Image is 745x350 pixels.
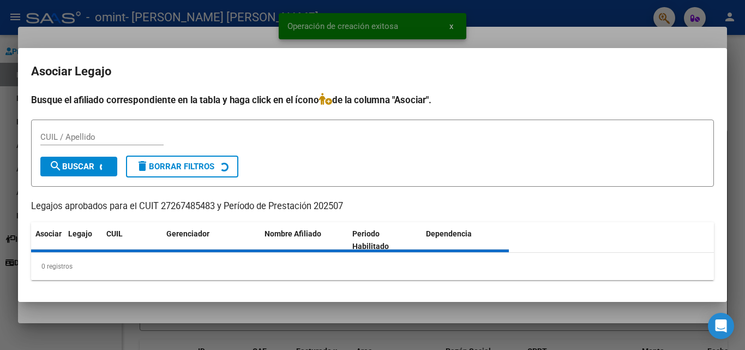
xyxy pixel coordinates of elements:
[35,229,62,238] span: Asociar
[708,313,734,339] div: Open Intercom Messenger
[136,162,214,171] span: Borrar Filtros
[40,157,117,176] button: Buscar
[49,162,94,171] span: Buscar
[422,222,509,258] datatable-header-cell: Dependencia
[162,222,260,258] datatable-header-cell: Gerenciador
[31,253,714,280] div: 0 registros
[352,229,389,251] span: Periodo Habilitado
[31,200,714,213] p: Legajos aprobados para el CUIT 27267485483 y Período de Prestación 202507
[426,229,472,238] span: Dependencia
[106,229,123,238] span: CUIL
[136,159,149,173] mat-icon: delete
[31,93,714,107] h4: Busque el afiliado correspondiente en la tabla y haga click en el ícono de la columna "Asociar".
[49,159,62,173] mat-icon: search
[64,222,102,258] datatable-header-cell: Legajo
[348,222,422,258] datatable-header-cell: Periodo Habilitado
[68,229,92,238] span: Legajo
[31,61,714,82] h2: Asociar Legajo
[31,222,64,258] datatable-header-cell: Asociar
[260,222,348,258] datatable-header-cell: Nombre Afiliado
[265,229,321,238] span: Nombre Afiliado
[126,156,238,177] button: Borrar Filtros
[102,222,162,258] datatable-header-cell: CUIL
[166,229,209,238] span: Gerenciador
